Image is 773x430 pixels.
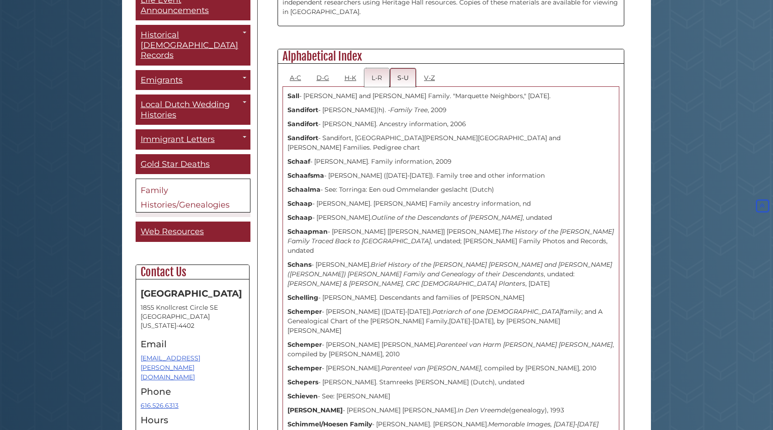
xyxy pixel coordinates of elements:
[141,135,215,145] span: Immigrant Letters
[288,307,322,316] strong: Schemper
[141,354,200,381] a: [EMAIL_ADDRESS][PERSON_NAME][DOMAIN_NAME]
[288,171,614,180] p: - [PERSON_NAME] ([DATE]-[DATE]). Family tree and other information
[136,265,249,279] h2: Contact Us
[288,340,614,359] p: - [PERSON_NAME] [PERSON_NAME]. , compiled by [PERSON_NAME], 2010
[288,392,614,401] p: - See: [PERSON_NAME]
[288,227,614,255] p: - [PERSON_NAME] [[PERSON_NAME]] [PERSON_NAME]. , undated; [PERSON_NAME] Family Photos and Records...
[488,420,599,428] i: Memorable Images, [DATE]-[DATE]
[141,227,204,237] span: Web Resources
[141,159,210,169] span: Gold Star Deaths
[136,179,250,213] a: Family Histories/Genealogies
[288,185,614,194] p: - See: Torringa: Een oud Ommelander geslacht (Dutch)
[141,415,245,425] h4: Hours
[288,213,614,222] p: - [PERSON_NAME]. , undated
[288,227,328,236] strong: Schaapman
[278,49,624,64] h2: Alphabetical Index
[141,100,230,120] span: Local Dutch Wedding Histories
[141,30,238,61] span: Historical [DEMOGRAPHIC_DATA] Records
[288,364,614,373] p: - [PERSON_NAME]. , compiled by [PERSON_NAME], 2010
[288,293,318,302] strong: Schelling
[288,406,343,414] strong: [PERSON_NAME]
[337,68,363,87] a: H-K
[288,279,525,288] i: [PERSON_NAME] & [PERSON_NAME], CRC [DEMOGRAPHIC_DATA] Planters
[288,185,321,194] strong: Schaalma
[288,134,318,142] strong: Sandifort
[381,364,481,372] i: Parenteel van [PERSON_NAME]
[288,340,322,349] strong: Schemper
[288,364,322,372] strong: Schemper
[288,106,318,114] strong: Sandifort
[754,202,771,210] a: Back to Top
[141,303,245,330] address: 1855 Knollcrest Circle SE [GEOGRAPHIC_DATA][US_STATE]-4402
[288,260,614,288] p: - [PERSON_NAME]. , undated: , [DATE]
[288,260,311,269] strong: Schans
[288,378,614,387] p: - [PERSON_NAME]. Stamreeks [PERSON_NAME] (Dutch), undated
[417,68,442,87] a: V-Z
[288,119,614,129] p: - [PERSON_NAME]. Ancestry information, 2006
[136,130,250,150] a: Immigrant Letters
[288,420,614,429] p: - [PERSON_NAME]. [PERSON_NAME].
[364,68,389,87] a: L-R
[288,91,614,101] p: - [PERSON_NAME] and [PERSON_NAME] Family. "Marquette Neighbors," [DATE].
[432,307,561,316] i: Patriarch of one [DEMOGRAPHIC_DATA]
[141,339,245,349] h4: Email
[141,75,183,85] span: Emigrants
[390,68,416,87] a: S-U
[136,25,250,66] a: Historical [DEMOGRAPHIC_DATA] Records
[283,68,308,87] a: A-C
[141,387,245,397] h4: Phone
[288,260,612,278] i: Brief History of the [PERSON_NAME] [PERSON_NAME] and [PERSON_NAME] ([PERSON_NAME]) [PERSON_NAME] ...
[288,157,614,166] p: - [PERSON_NAME]. Family information, 2009
[288,307,614,335] p: - [PERSON_NAME] ([DATE]-[DATE]). family; and A Genealogical Chart of the [PERSON_NAME] Family,[DA...
[288,120,318,128] strong: Sandifort
[288,157,310,165] strong: Schaaf
[288,392,318,400] strong: Schieven
[141,186,230,210] span: Family Histories/Genealogies
[136,70,250,90] a: Emigrants
[141,288,242,299] strong: [GEOGRAPHIC_DATA]
[437,340,613,349] i: Parenteel van Harm [PERSON_NAME] [PERSON_NAME]
[288,293,614,302] p: - [PERSON_NAME]. Descendants and families of [PERSON_NAME]
[136,154,250,175] a: Gold Star Deaths
[136,95,250,125] a: Local Dutch Wedding Histories
[457,406,509,414] i: In Den Vreemde
[288,378,318,386] strong: Schepers
[372,213,523,222] i: Outline of the Descendants of [PERSON_NAME]
[288,171,324,180] strong: Schaafsma
[288,420,372,428] strong: Schimmel/Hoesen Family
[288,133,614,152] p: - Sandifort, [GEOGRAPHIC_DATA][PERSON_NAME][GEOGRAPHIC_DATA] and [PERSON_NAME] Families. Pedigree...
[288,213,312,222] strong: Schaap
[309,68,336,87] a: D-G
[288,406,614,415] p: - [PERSON_NAME] [PERSON_NAME]. (genealogy), 1993
[136,222,250,242] a: Web Resources
[288,105,614,115] p: - [PERSON_NAME](h). - , 2009
[288,227,614,245] i: The History of the [PERSON_NAME] Family Traced Back to [GEOGRAPHIC_DATA]
[390,106,428,114] i: Family Tree
[288,92,299,100] strong: Sall
[288,199,614,208] p: - [PERSON_NAME]. [PERSON_NAME] Family ancestry information, nd
[288,199,312,208] strong: Schaap
[141,402,179,410] a: 616.526.6313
